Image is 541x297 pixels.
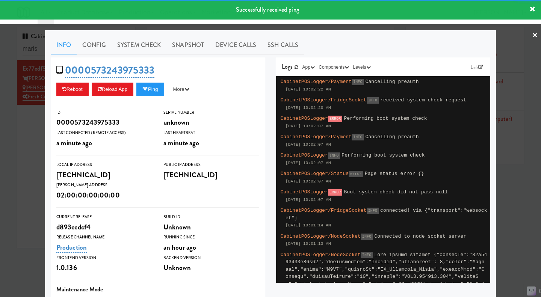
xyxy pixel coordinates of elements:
span: [DATE] 10:02:07 AM [286,197,331,202]
a: Config [77,36,112,54]
div: Unknown [163,221,259,234]
button: Components [317,63,351,71]
div: Current Release [56,213,152,221]
span: CabinetPOSLogger [281,189,328,195]
a: Snapshot [166,36,210,54]
div: Local IP Address [56,161,152,169]
div: [TECHNICAL_ID] [56,169,152,181]
div: unknown [163,116,259,129]
span: CabinetPOSLogger/FridgeSocket [281,97,367,103]
span: INFO [367,208,379,214]
span: Successfully received ping [236,5,299,14]
span: [DATE] 10:02:07 AM [286,124,331,128]
button: App [301,63,317,71]
a: SSH Calls [262,36,304,54]
div: Last Heartbeat [163,129,259,137]
span: Cancelling preauth [366,79,419,84]
span: INFO [352,134,364,140]
span: [DATE] 10:01:13 AM [286,241,331,246]
a: Link [469,63,485,71]
span: [DATE] 10:01:14 AM [286,223,331,228]
div: ID [56,109,152,116]
span: INFO [361,252,373,258]
div: Backend Version [163,254,259,262]
span: a minute ago [56,138,92,148]
div: Last Connected (Remote Access) [56,129,152,137]
div: Release Channel Name [56,234,152,241]
div: [TECHNICAL_ID] [163,169,259,181]
div: Frontend Version [56,254,152,262]
span: INFO [367,97,379,104]
div: d893ccdcf4 [56,221,152,234]
button: More [167,83,195,96]
a: 0000573243975333 [65,63,154,78]
span: connected! via {"transport":"websocket"} [286,208,487,221]
a: Device Calls [210,36,262,54]
div: Serial Number [163,109,259,116]
span: CabinetPOSLogger [281,152,328,158]
div: Running Since [163,234,259,241]
div: 02:00:00:00:00:00 [56,189,152,202]
span: error [349,171,363,177]
div: [PERSON_NAME] Address [56,181,152,189]
button: Reboot [56,83,89,96]
div: 0000573243975333 [56,116,152,129]
span: Connected to node socket server [374,234,466,239]
div: 1.0.136 [56,261,152,274]
div: Unknown [163,261,259,274]
span: Boot system check did not pass null [344,189,448,195]
span: Performing boot system check [344,116,427,121]
span: CabinetPOSLogger/NodeSocket [281,252,361,258]
span: Cancelling preauth [366,134,419,140]
span: Page status error {} [365,171,424,176]
span: [DATE] 10:02:07 AM [286,161,331,165]
div: Public IP Address [163,161,259,169]
span: Logs [282,62,293,71]
span: CabinetPOSLogger/FridgeSocket [281,208,367,213]
span: an hour ago [163,242,196,252]
span: [DATE] 10:02:20 AM [286,106,331,110]
span: CabinetPOSLogger/NodeSocket [281,234,361,239]
button: Reload App [92,83,133,96]
span: ERROR [328,189,343,196]
button: Ping [136,83,164,96]
span: INFO [352,79,364,85]
a: Info [51,36,77,54]
span: CabinetPOSLogger/Payment [281,79,352,84]
span: [DATE] 10:02:07 AM [286,142,331,147]
span: CabinetPOSLogger/Payment [281,134,352,140]
span: INFO [361,234,373,240]
span: Performing boot system check [342,152,425,158]
span: [DATE] 10:02:22 AM [286,87,331,92]
span: [DATE] 10:02:07 AM [286,179,331,184]
a: Production [56,242,87,253]
span: ERROR [328,116,343,122]
span: a minute ago [163,138,199,148]
span: CabinetPOSLogger/Status [281,171,349,176]
div: Build Id [163,213,259,221]
span: CabinetPOSLogger [281,116,328,121]
button: Levels [351,63,372,71]
a: × [532,24,538,47]
span: Maintenance Mode [56,285,103,294]
a: System Check [112,36,166,54]
span: received system check request [380,97,466,103]
span: INFO [328,152,340,159]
